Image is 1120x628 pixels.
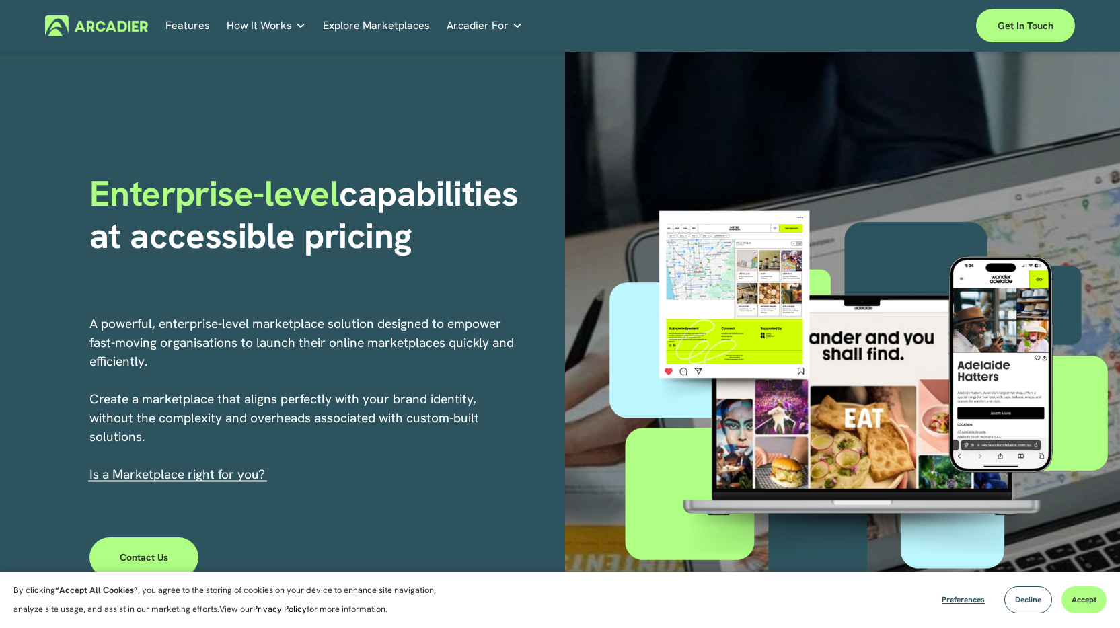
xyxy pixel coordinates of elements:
[227,16,292,35] span: How It Works
[323,15,430,36] a: Explore Marketplaces
[89,315,516,484] p: A powerful, enterprise-level marketplace solution designed to empower fast-moving organisations t...
[227,15,306,36] a: folder dropdown
[93,466,265,483] a: s a Marketplace right for you?
[1053,563,1120,628] iframe: Chat Widget
[45,15,148,36] img: Arcadier
[447,16,509,35] span: Arcadier For
[942,594,985,605] span: Preferences
[1004,586,1052,613] button: Decline
[447,15,523,36] a: folder dropdown
[89,170,340,217] span: Enterprise-level
[165,15,210,36] a: Features
[89,537,199,578] a: Contact Us
[932,586,995,613] button: Preferences
[89,170,528,258] strong: capabilities at accessible pricing
[13,581,451,619] p: By clicking , you agree to the storing of cookies on your device to enhance site navigation, anal...
[1015,594,1041,605] span: Decline
[253,603,307,615] a: Privacy Policy
[89,466,265,483] span: I
[55,584,138,596] strong: “Accept All Cookies”
[976,9,1075,42] a: Get in touch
